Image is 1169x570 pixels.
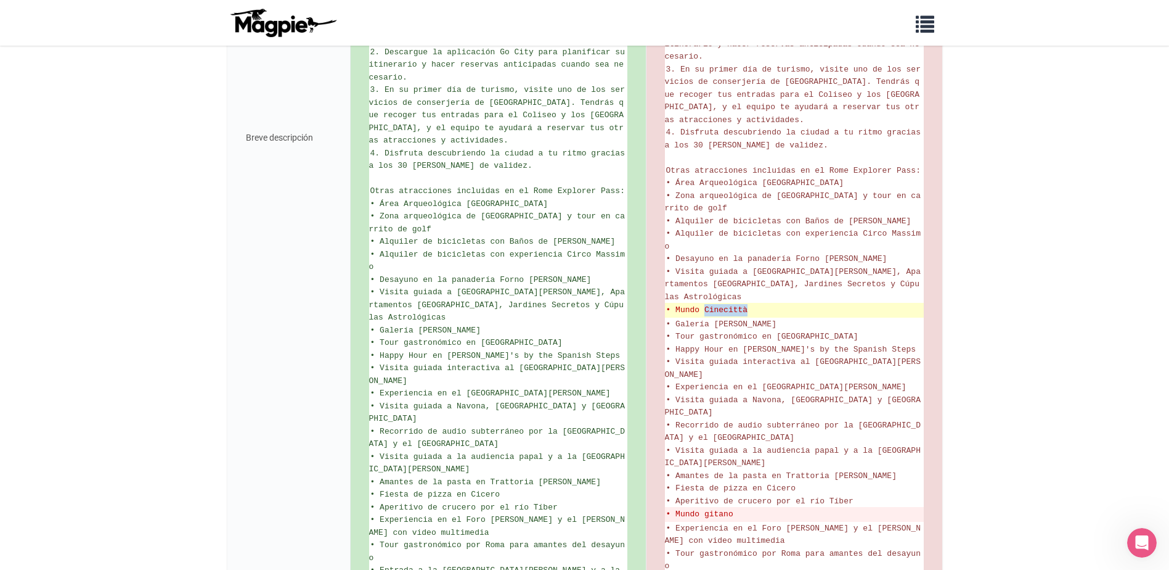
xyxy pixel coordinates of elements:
span: • Área Arqueológica [GEOGRAPHIC_DATA] [370,199,548,209]
span: • Experiencia en el Foro [PERSON_NAME] y el [PERSON_NAME] con video multimedia [369,515,625,537]
img: logo-ab69f6fb50320c5b225c76a69d11143b.png [227,8,338,38]
span: • Alquiler de bicicletas con Baños de [PERSON_NAME] [370,237,616,246]
span: Otras atracciones incluidas en el Rome Explorer Pass: [666,166,921,175]
span: • Fiesta de pizza en Cicero [666,484,796,493]
span: • Tour gastronómico en [GEOGRAPHIC_DATA] [666,332,858,341]
span: • Zona arqueológica de [GEOGRAPHIC_DATA] y tour en carrito de golf [369,212,625,234]
iframe: Intercom live chat [1127,528,1157,558]
span: 4. Disfruta descubriendo la ciudad a tu ritmo gracias a los 30 [PERSON_NAME] de validez. [369,149,630,171]
span: Otras atracciones incluidas en el Rome Explorer Pass: [370,186,625,196]
span: • Visita guiada a Navona, [GEOGRAPHIC_DATA] y [GEOGRAPHIC_DATA] [665,395,921,418]
span: • Happy Hour en [PERSON_NAME]'s by the Spanish Steps [666,345,916,354]
span: 2. Descargue la aplicación Go City para planificar su itinerario y hacer reservas anticipadas cua... [369,47,630,82]
span: • Visita guiada a la audiencia papal y a la [GEOGRAPHIC_DATA][PERSON_NAME] [369,452,625,474]
span: 4. Disfruta descubriendo la ciudad a tu ritmo gracias a los 30 [PERSON_NAME] de validez. [665,128,926,150]
span: • Visita guiada a [GEOGRAPHIC_DATA][PERSON_NAME], Apartamentos [GEOGRAPHIC_DATA], Jardines Secret... [665,267,921,302]
span: • Área Arqueológica [GEOGRAPHIC_DATA] [666,178,844,188]
span: • Desayuno en la panadería Forno [PERSON_NAME] [370,275,592,284]
span: • Recorrido de audio subterráneo por la [GEOGRAPHIC_DATA] y el [GEOGRAPHIC_DATA] [665,421,921,443]
span: • Aperitivo de crucero por el río Tíber [370,503,558,512]
span: • Aperitivo de crucero por el río Tíber [666,497,853,506]
span: • Visita guiada interactiva al [GEOGRAPHIC_DATA][PERSON_NAME] [369,363,625,386]
span: • Happy Hour en [PERSON_NAME]'s by the Spanish Steps [370,351,621,360]
span: • Galería [PERSON_NAME] [666,320,776,329]
span: • Experiencia en el [GEOGRAPHIC_DATA][PERSON_NAME] [666,382,906,392]
del: • Mundo Cinecittà [666,304,923,316]
span: • Zona arqueológica de [GEOGRAPHIC_DATA] y tour en carrito de golf [665,191,921,213]
span: • Amantes de la pasta en Trattoria [PERSON_NAME] [666,471,897,481]
span: • Visita guiada a [GEOGRAPHIC_DATA][PERSON_NAME], Apartamentos [GEOGRAPHIC_DATA], Jardines Secret... [369,287,625,322]
span: • Desayuno en la panadería Forno [PERSON_NAME] [666,254,887,263]
span: • Alquiler de bicicletas con experiencia Circo Massimo [665,229,921,251]
span: • Visita guiada interactiva al [GEOGRAPHIC_DATA][PERSON_NAME] [665,357,921,379]
span: • Tour gastronómico en [GEOGRAPHIC_DATA] [370,338,563,347]
span: • Visita guiada a Navona, [GEOGRAPHIC_DATA] y [GEOGRAPHIC_DATA] [369,402,625,424]
span: • Galería [PERSON_NAME] [370,326,481,335]
span: • Alquiler de bicicletas con experiencia Circo Massimo [369,250,625,272]
span: • Experiencia en el [GEOGRAPHIC_DATA][PERSON_NAME] [370,389,611,398]
span: • Amantes de la pasta en Trattoria [PERSON_NAME] [370,477,601,487]
span: 3. En su primer día de turismo, visite uno de los servicios de conserjería de [GEOGRAPHIC_DATA]. ... [369,85,625,145]
del: • Mundo gitano [666,508,923,521]
span: 3. En su primer día de turismo, visite uno de los servicios de conserjería de [GEOGRAPHIC_DATA]. ... [665,65,921,125]
span: • Tour gastronómico por Roma para amantes del desayuno [369,540,625,563]
span: • Visita guiada a la audiencia papal y a la [GEOGRAPHIC_DATA][PERSON_NAME] [665,446,921,468]
span: • Experiencia en el Foro [PERSON_NAME] y el [PERSON_NAME] con video multimedia [665,524,921,546]
span: • Recorrido de audio subterráneo por la [GEOGRAPHIC_DATA] y el [GEOGRAPHIC_DATA] [369,427,625,449]
span: • Fiesta de pizza en Cicero [370,490,500,499]
span: • Alquiler de bicicletas con Baños de [PERSON_NAME] [666,217,911,226]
